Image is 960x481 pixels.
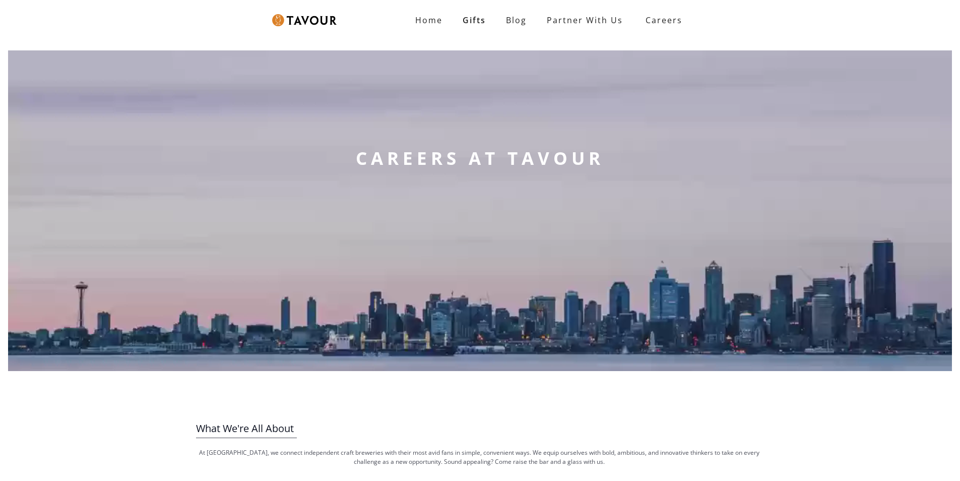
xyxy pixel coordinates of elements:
a: Gifts [453,10,496,30]
a: Home [405,10,453,30]
strong: Careers [646,10,682,30]
a: partner with us [537,10,633,30]
strong: CAREERS AT TAVOUR [356,146,604,170]
a: Blog [496,10,537,30]
strong: Home [415,15,442,26]
a: Careers [633,6,690,34]
h3: What We're All About [196,419,763,438]
p: At [GEOGRAPHIC_DATA], we connect independent craft breweries with their most avid fans in simple,... [196,448,763,466]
